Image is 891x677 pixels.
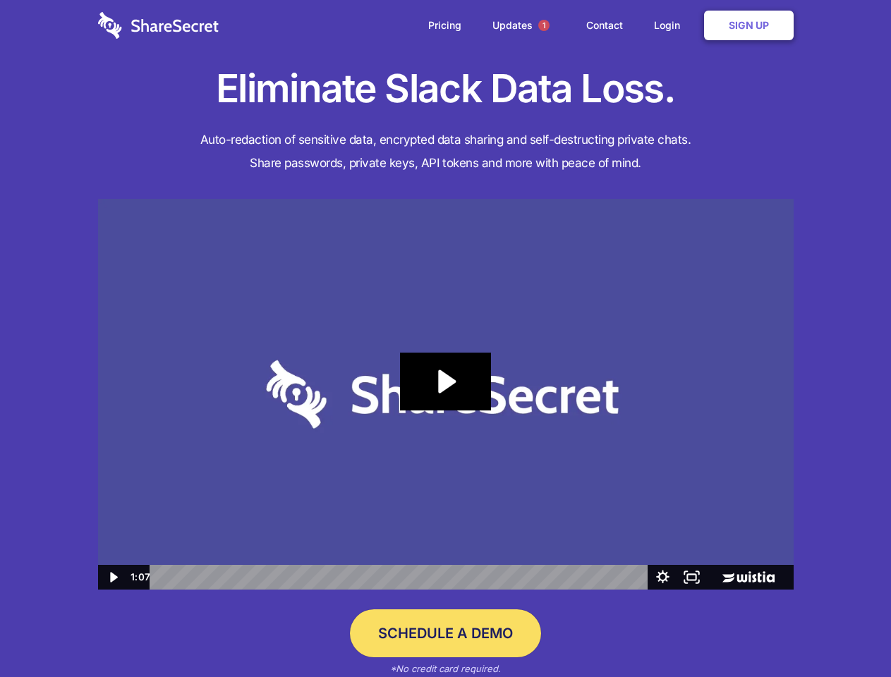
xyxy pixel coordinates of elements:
button: Play Video [98,565,127,590]
a: Login [640,4,701,47]
img: logo-wordmark-white-trans-d4663122ce5f474addd5e946df7df03e33cb6a1c49d2221995e7729f52c070b2.svg [98,12,219,39]
img: Sharesecret [98,199,794,590]
h4: Auto-redaction of sensitive data, encrypted data sharing and self-destructing private chats. Shar... [98,128,794,175]
h1: Eliminate Slack Data Loss. [98,63,794,114]
a: Pricing [414,4,475,47]
a: Contact [572,4,637,47]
